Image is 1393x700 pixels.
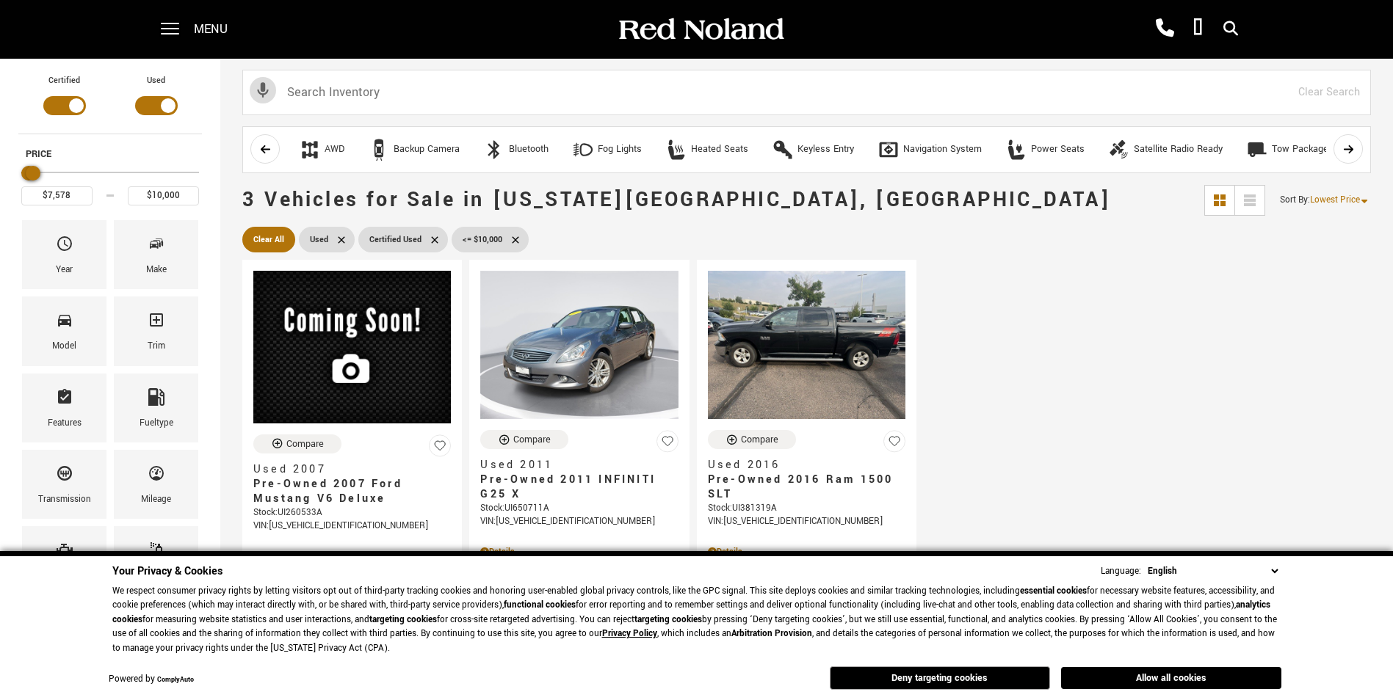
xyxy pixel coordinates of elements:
[56,307,73,338] span: Model
[513,433,551,446] div: Compare
[708,458,905,502] a: Used 2016Pre-Owned 2016 Ram 1500 SLT
[509,143,549,156] div: Bluetooth
[480,515,678,528] div: VIN: [US_VEHICLE_IDENTIFICATION_NUMBER]
[26,166,40,181] div: Maximum Price
[602,627,657,640] a: Privacy Policy
[22,450,106,519] div: TransmissionTransmission
[360,134,468,165] button: Backup CameraBackup Camera
[56,262,73,278] div: Year
[475,134,557,165] button: BluetoothBluetooth
[253,271,451,423] img: 2007 Ford Mustang V6 Deluxe
[253,506,451,519] div: Stock : UI260533A
[665,139,687,161] div: Heated Seats
[18,73,202,134] div: Filter by Vehicle Type
[572,139,594,161] div: Fog Lights
[691,143,748,156] div: Heated Seats
[253,462,451,506] a: Used 2007Pre-Owned 2007 Ford Mustang V6 Deluxe
[114,526,198,595] div: ColorColor
[634,613,702,626] strong: targeting cookies
[883,430,905,459] button: Save Vehicle
[114,296,198,365] div: TrimTrim
[616,17,785,43] img: Red Noland Auto Group
[564,134,650,165] button: Fog LightsFog Lights
[1101,566,1141,576] div: Language:
[797,143,854,156] div: Keyless Entry
[708,545,905,558] div: Pricing Details - Pre-Owned 2016 Ram 1500 SLT With Navigation & 4WD
[708,502,905,515] div: Stock : UI381319A
[656,430,679,459] button: Save Vehicle
[22,526,106,595] div: EngineEngine
[997,134,1093,165] button: Power SeatsPower Seats
[253,477,440,506] span: Pre-Owned 2007 Ford Mustang V6 Deluxe
[708,430,796,449] button: Compare Vehicle
[429,434,451,463] button: Save Vehicle
[480,458,678,502] a: Used 2011Pre-Owned 2011 INFINITI G25 X
[1246,139,1268,161] div: Tow Package
[394,143,460,156] div: Backup Camera
[140,415,173,431] div: Fueltype
[128,186,199,205] input: Maximum
[242,186,1111,214] span: 3 Vehicles for Sale in [US_STATE][GEOGRAPHIC_DATA], [GEOGRAPHIC_DATA]
[772,139,794,161] div: Keyless Entry
[1134,143,1223,156] div: Satellite Radio Ready
[147,73,165,88] label: Used
[741,433,778,446] div: Compare
[480,473,667,502] span: Pre-Owned 2011 INFINITI G25 X
[22,373,106,442] div: FeaturesFeatures
[1061,667,1281,689] button: Allow all cookies
[109,675,194,685] div: Powered by
[148,461,165,492] span: Mileage
[56,461,73,492] span: Transmission
[22,296,106,365] div: ModelModel
[1334,134,1363,164] button: scroll right
[708,515,905,528] div: VIN: [US_VEHICLE_IDENTIFICATION_NUMBER]
[1108,139,1130,161] div: Satellite Radio Ready
[1005,139,1027,161] div: Power Seats
[1100,134,1231,165] button: Satellite Radio ReadySatellite Radio Ready
[148,384,165,415] span: Fueltype
[253,550,451,563] div: Pricing Details - Pre-Owned 2007 Ford Mustang V6 Deluxe
[253,230,284,249] span: Clear All
[26,147,195,161] h5: Price
[21,186,93,205] input: Minimum
[480,430,568,449] button: Compare Vehicle
[708,458,894,473] span: Used 2016
[112,584,1281,656] p: We respect consumer privacy rights by letting visitors opt out of third-party tracking cookies an...
[141,492,171,508] div: Mileage
[299,139,321,161] div: AWD
[21,161,199,205] div: Price
[22,220,106,289] div: YearYear
[1280,194,1310,206] span: Sort By :
[253,434,341,453] button: Compare Vehicle
[253,519,451,533] div: VIN: [US_VEHICLE_IDENTIFICATION_NUMBER]
[1238,134,1336,165] button: Tow PackageTow Package
[869,134,990,165] button: Navigation SystemNavigation System
[114,373,198,442] div: FueltypeFueltype
[369,613,437,626] strong: targeting cookies
[253,462,440,477] span: Used 2007
[56,231,73,262] span: Year
[708,271,905,419] img: 2016 Ram 1500 SLT
[903,143,982,156] div: Navigation System
[480,545,678,558] div: Pricing Details - Pre-Owned 2011 INFINITI G25 X AWD
[56,384,73,415] span: Features
[764,134,862,165] button: Keyless EntryKeyless Entry
[38,492,91,508] div: Transmission
[1272,143,1328,156] div: Tow Package
[146,262,167,278] div: Make
[1310,194,1360,206] span: Lowest Price
[291,134,352,165] button: AWDAWD
[708,473,894,502] span: Pre-Owned 2016 Ram 1500 SLT
[114,220,198,289] div: MakeMake
[480,271,678,419] img: 2011 INFINITI G25 X
[463,230,502,249] span: <= $10,000
[48,73,80,88] label: Certified
[731,627,812,640] strong: Arbitration Provision
[657,134,756,165] button: Heated SeatsHeated Seats
[157,675,194,685] a: ComplyAuto
[480,458,667,473] span: Used 2011
[112,564,222,579] span: Your Privacy & Cookies
[1031,143,1085,156] div: Power Seats
[598,143,642,156] div: Fog Lights
[242,70,1371,115] input: Search Inventory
